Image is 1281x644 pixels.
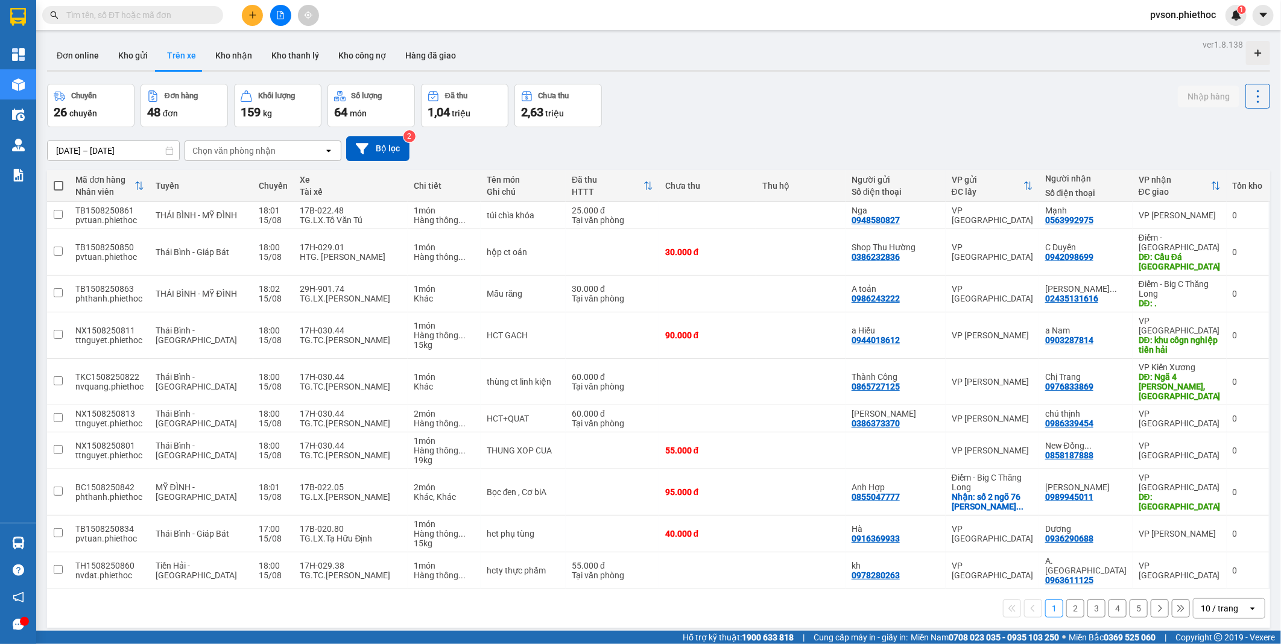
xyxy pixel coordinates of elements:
[852,372,940,382] div: Thành Công
[487,247,560,257] div: hộp ct oản
[458,418,466,428] span: ...
[1139,252,1221,271] div: DĐ: Cầu Đá Nam Định
[259,326,288,335] div: 18:00
[259,215,288,225] div: 15/08
[156,482,238,502] span: MỸ ĐÌNH - [GEOGRAPHIC_DATA]
[852,252,900,262] div: 0386232836
[1139,409,1221,428] div: VP [GEOGRAPHIC_DATA]
[1045,482,1127,492] div: Anh Đức
[259,482,288,492] div: 18:01
[1139,233,1221,252] div: Điểm - [GEOGRAPHIC_DATA]
[1045,599,1063,617] button: 1
[458,529,466,538] span: ...
[852,242,940,252] div: Shop Thu Hường
[1045,252,1093,262] div: 0942098699
[300,335,402,345] div: TG.TC.[PERSON_NAME]
[1233,529,1263,538] div: 0
[1233,566,1263,575] div: 0
[300,524,402,534] div: 17B-020.80
[76,294,144,303] div: phthanh.phiethoc
[300,252,402,262] div: HTG. [PERSON_NAME]
[803,631,805,644] span: |
[952,414,1033,423] div: VP [PERSON_NAME]
[327,84,415,127] button: Số lượng64món
[1139,473,1221,492] div: VP [GEOGRAPHIC_DATA]
[403,130,416,142] sup: 2
[12,169,25,182] img: solution-icon
[1238,5,1246,14] sup: 1
[421,84,508,127] button: Đã thu1,04 triệu
[1045,294,1098,303] div: 02435131616
[852,482,940,492] div: Anh Hợp
[414,436,475,446] div: 1 món
[12,109,25,121] img: warehouse-icon
[300,242,402,252] div: 17H-029.01
[263,109,272,118] span: kg
[852,294,900,303] div: 0986243222
[487,187,560,197] div: Ghi chú
[852,409,940,418] div: vũ huyền trang
[852,187,940,197] div: Số điện thoại
[952,561,1033,580] div: VP [GEOGRAPHIC_DATA]
[487,210,560,220] div: túi chìa khóa
[852,206,940,215] div: Nga
[952,524,1033,543] div: VP [GEOGRAPHIC_DATA]
[76,482,144,492] div: BC1508250842
[13,592,24,603] span: notification
[572,294,653,303] div: Tại văn phòng
[156,441,238,460] span: Thái Bình - [GEOGRAPHIC_DATA]
[852,418,900,428] div: 0386373370
[1045,556,1127,575] div: A. QUANG
[1109,599,1127,617] button: 4
[1139,441,1221,460] div: VP [GEOGRAPHIC_DATA]
[304,11,312,19] span: aim
[487,175,560,185] div: Tên món
[487,487,560,497] div: Bọc đen , Cơ biA
[163,109,178,118] span: đơn
[1130,599,1148,617] button: 5
[76,450,144,460] div: ttnguyet.phiethoc
[300,187,402,197] div: Tài xế
[1045,534,1093,543] div: 0936290688
[329,41,396,70] button: Kho công nợ
[334,105,347,119] span: 64
[259,294,288,303] div: 15/08
[259,382,288,391] div: 15/08
[156,529,230,538] span: Thái Bình - Giáp Bát
[300,409,402,418] div: 17H-030.44
[70,170,150,202] th: Toggle SortBy
[156,247,230,257] span: Thái Bình - Giáp Bát
[946,170,1039,202] th: Toggle SortBy
[69,109,97,118] span: chuyến
[262,41,329,70] button: Kho thanh lý
[12,48,25,61] img: dashboard-icon
[300,418,402,428] div: TG.TC.[PERSON_NAME]
[852,561,940,570] div: kh
[1139,529,1221,538] div: VP [PERSON_NAME]
[300,206,402,215] div: 17B-022.48
[414,215,475,225] div: Hàng thông thường
[76,441,144,450] div: NX1508250801
[242,5,263,26] button: plus
[13,619,24,630] span: message
[521,105,543,119] span: 2,63
[300,382,402,391] div: TG.TC.[PERSON_NAME]
[157,41,206,70] button: Trên xe
[76,534,144,543] div: pvtuan.phiethoc
[12,537,25,549] img: warehouse-icon
[1133,170,1227,202] th: Toggle SortBy
[259,242,288,252] div: 18:00
[259,441,288,450] div: 18:00
[452,109,470,118] span: triệu
[665,247,750,257] div: 30.000 đ
[1231,10,1242,21] img: icon-new-feature
[1045,382,1093,391] div: 0976833869
[1045,326,1127,335] div: a Nam
[1045,524,1127,534] div: Dương
[852,215,900,225] div: 0948580827
[1139,335,1221,355] div: DĐ: khu côgn nghiệp tiến hải
[414,181,475,191] div: Chi tiết
[76,242,144,252] div: TB1508250850
[487,566,560,575] div: hcty thực phẩm
[300,326,402,335] div: 17H-030.44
